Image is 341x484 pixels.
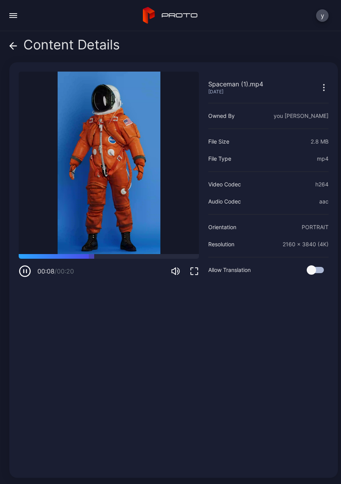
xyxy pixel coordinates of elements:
[208,154,231,163] div: File Type
[208,111,235,121] div: Owned By
[208,197,241,206] div: Audio Codec
[311,137,329,146] div: 2.8 MB
[37,267,74,276] div: 00:08
[19,72,199,254] video: Sorry, your browser doesn‘t support embedded videos
[54,267,74,275] span: / 00:20
[9,37,120,56] div: Content Details
[317,154,329,163] div: mp4
[208,223,236,232] div: Orientation
[208,180,241,189] div: Video Codec
[274,111,329,121] div: you [PERSON_NAME]
[208,137,229,146] div: File Size
[283,240,329,249] div: 2160 x 3840 (4K)
[208,79,263,89] div: Spaceman (1).mp4
[315,180,329,189] div: h264
[302,223,329,232] div: PORTRAIT
[208,89,263,95] div: [DATE]
[316,9,329,22] button: y
[208,240,234,249] div: Resolution
[208,265,251,275] div: Allow Translation
[319,197,329,206] div: aac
